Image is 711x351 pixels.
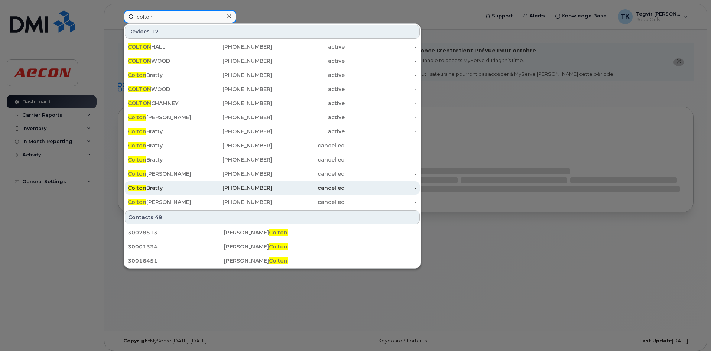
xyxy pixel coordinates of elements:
[272,198,345,206] div: cancelled
[345,198,417,206] div: -
[128,142,146,149] span: Colton
[345,85,417,93] div: -
[272,184,345,192] div: cancelled
[128,229,224,236] div: 30028513
[200,128,273,135] div: [PHONE_NUMBER]
[128,100,151,107] span: COLTON
[345,57,417,65] div: -
[128,185,146,191] span: Colton
[151,28,159,35] span: 12
[200,57,273,65] div: [PHONE_NUMBER]
[345,156,417,163] div: -
[125,153,420,166] a: ColtonBratty[PHONE_NUMBER]cancelled-
[272,128,345,135] div: active
[125,82,420,96] a: COLTONWOOD[PHONE_NUMBER]active-
[128,142,200,149] div: Bratty
[272,114,345,121] div: active
[272,57,345,65] div: active
[345,71,417,79] div: -
[125,181,420,195] a: ColtonBratty[PHONE_NUMBER]cancelled-
[269,257,288,264] span: Colton
[155,214,162,221] span: 49
[125,125,420,138] a: ColtonBratty[PHONE_NUMBER]active-
[224,243,320,250] div: [PERSON_NAME]
[269,243,288,250] span: Colton
[224,257,320,264] div: [PERSON_NAME]
[125,68,420,82] a: ColtonBratty[PHONE_NUMBER]active-
[272,156,345,163] div: cancelled
[128,170,200,178] div: [PERSON_NAME]
[200,100,273,107] div: [PHONE_NUMBER]
[272,142,345,149] div: cancelled
[272,43,345,51] div: active
[128,71,200,79] div: Bratty
[125,25,420,39] div: Devices
[128,199,146,205] span: Colton
[128,43,200,51] div: HALL
[125,195,420,209] a: Colton[PERSON_NAME][PHONE_NUMBER]cancelled-
[128,86,151,92] span: COLTON
[128,58,151,64] span: COLTON
[200,43,273,51] div: [PHONE_NUMBER]
[224,229,320,236] div: [PERSON_NAME]
[345,43,417,51] div: -
[200,184,273,192] div: [PHONE_NUMBER]
[128,170,146,177] span: Colton
[128,156,146,163] span: Colton
[200,114,273,121] div: [PHONE_NUMBER]
[128,243,224,250] div: 30001334
[125,54,420,68] a: COLTONWOOD[PHONE_NUMBER]active-
[128,85,200,93] div: WOOD
[200,198,273,206] div: [PHONE_NUMBER]
[125,254,420,267] a: 30016451[PERSON_NAME]Colton-
[200,170,273,178] div: [PHONE_NUMBER]
[125,210,420,224] div: Contacts
[200,71,273,79] div: [PHONE_NUMBER]
[128,57,200,65] div: WOOD
[125,97,420,110] a: COLTONCHAMNEY[PHONE_NUMBER]active-
[128,72,146,78] span: Colton
[345,184,417,192] div: -
[321,229,417,236] div: -
[128,184,200,192] div: Bratty
[345,128,417,135] div: -
[321,257,417,264] div: -
[200,142,273,149] div: [PHONE_NUMBER]
[128,114,146,121] span: Colton
[272,71,345,79] div: active
[125,40,420,53] a: COLTONHALL[PHONE_NUMBER]active-
[128,198,200,206] div: [PERSON_NAME]
[128,156,200,163] div: Bratty
[272,100,345,107] div: active
[125,139,420,152] a: ColtonBratty[PHONE_NUMBER]cancelled-
[125,226,420,239] a: 30028513[PERSON_NAME]Colton-
[128,128,200,135] div: Bratty
[272,170,345,178] div: cancelled
[128,43,151,50] span: COLTON
[345,114,417,121] div: -
[200,85,273,93] div: [PHONE_NUMBER]
[200,156,273,163] div: [PHONE_NUMBER]
[128,100,200,107] div: CHAMNEY
[128,128,146,135] span: Colton
[125,167,420,181] a: Colton[PERSON_NAME][PHONE_NUMBER]cancelled-
[128,257,224,264] div: 30016451
[272,85,345,93] div: active
[345,100,417,107] div: -
[321,243,417,250] div: -
[269,229,288,236] span: Colton
[128,114,200,121] div: [PERSON_NAME]
[125,240,420,253] a: 30001334[PERSON_NAME]Colton-
[125,111,420,124] a: Colton[PERSON_NAME][PHONE_NUMBER]active-
[345,170,417,178] div: -
[345,142,417,149] div: -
